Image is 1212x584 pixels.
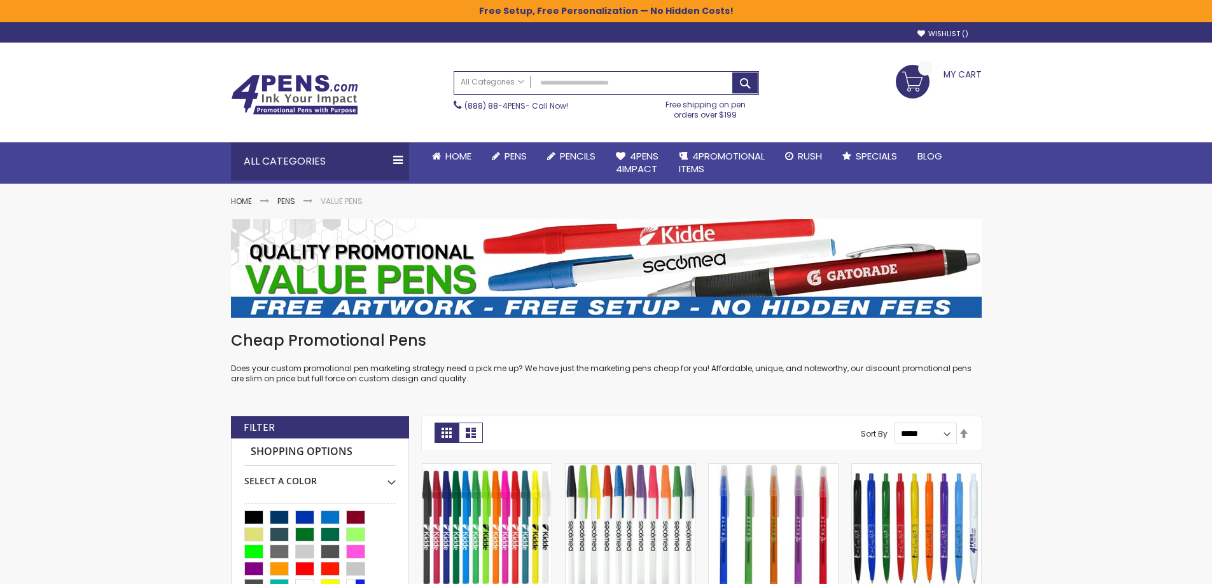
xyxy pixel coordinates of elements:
span: Rush [798,149,822,163]
a: Specials [832,142,907,170]
a: Wishlist [917,29,968,39]
span: Pens [505,149,527,163]
a: Belfast Translucent Value Stick Pen [709,463,838,474]
strong: Grid [435,423,459,443]
a: Belfast Value Stick Pen [566,463,695,474]
a: Rush [775,142,832,170]
span: 4Pens 4impact [616,149,658,175]
img: 4Pens Custom Pens and Promotional Products [231,74,358,115]
a: Blog [907,142,952,170]
a: Pencils [537,142,606,170]
a: 4PROMOTIONALITEMS [669,142,775,184]
a: All Categories [454,72,531,93]
h1: Cheap Promotional Pens [231,330,982,351]
a: (888) 88-4PENS [464,100,526,111]
span: Pencils [560,149,596,163]
span: 4PROMOTIONAL ITEMS [679,149,765,175]
div: Does your custom promotional pen marketing strategy need a pick me up? We have just the marketing... [231,330,982,384]
strong: Value Pens [321,196,363,207]
span: All Categories [461,77,524,87]
strong: Filter [244,421,275,435]
div: Select A Color [244,466,396,487]
span: Home [445,149,471,163]
span: Specials [856,149,897,163]
strong: Shopping Options [244,438,396,466]
a: Pens [277,196,295,207]
a: Home [231,196,252,207]
img: Value Pens [231,219,982,318]
label: Sort By [861,428,888,438]
a: Pens [482,142,537,170]
a: 4Pens4impact [606,142,669,184]
div: All Categories [231,142,409,180]
a: Home [422,142,482,170]
span: Blog [917,149,942,163]
div: Free shipping on pen orders over $199 [652,95,759,120]
a: Belfast B Value Stick Pen [422,463,552,474]
a: Custom Cambria Plastic Retractable Ballpoint Pen - Monochromatic Body Color [852,463,981,474]
span: - Call Now! [464,100,568,111]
